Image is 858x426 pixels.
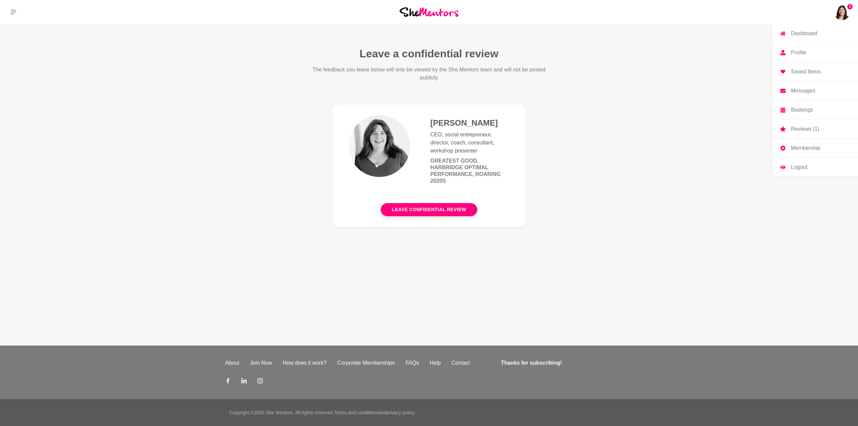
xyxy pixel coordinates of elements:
p: The feedback you leave below will only be viewed by the She Mentors team and will not be posted p... [311,66,547,82]
a: Ellyn Yiin3DashboardProfileSaved ItemsMessagesBookingsReviews (1)MembershipLogout [834,4,850,20]
p: Profile [791,50,806,55]
a: privacy policy [386,410,414,415]
a: How does it work? [278,359,332,367]
a: Join Now [245,359,278,367]
p: CEO, social entrepreneur, director, coach, consultant, workshop presenter [430,131,509,155]
p: All rights reserved. and . [295,409,415,416]
a: Messages [772,81,858,100]
a: Instagram [257,378,263,386]
button: Leave confidential review [381,203,477,216]
h1: Leave a confidential review [360,47,498,60]
a: [PERSON_NAME]CEO, social entrepreneur, director, coach, consultant, workshop presenterGreatest Go... [332,105,526,227]
p: Messages [791,88,815,94]
a: About [220,359,245,367]
p: Logout [791,165,807,170]
a: Corporate Memberships [332,359,400,367]
a: Facebook [225,378,231,386]
p: Saved Items [791,69,821,74]
img: She Mentors Logo [400,7,458,16]
a: FAQs [400,359,424,367]
p: Copyright © 2025 She Mentors . [229,409,294,416]
h4: Thanks for subscribing! [501,359,629,367]
p: Dashboard [791,31,817,36]
p: Reviews (1) [791,126,819,132]
a: Bookings [772,101,858,119]
a: LinkedIn [241,378,247,386]
a: Dashboard [772,24,858,43]
h4: [PERSON_NAME] [430,118,509,128]
a: Saved Items [772,62,858,81]
p: Membership [791,145,820,151]
span: 3 [847,4,853,9]
a: Terms and conditions [334,410,378,415]
a: Reviews (1) [772,120,858,138]
a: Help [424,359,446,367]
a: Profile [772,43,858,62]
img: Ellyn Yiin [834,4,850,20]
h6: Greatest Good, Harbridge Optimal Performance, Roaring 2020s [430,158,509,184]
a: Contact [446,359,475,367]
p: Bookings [791,107,813,113]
